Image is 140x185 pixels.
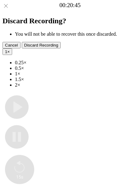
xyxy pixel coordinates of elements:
[2,48,12,55] button: 1×
[59,2,81,9] a: 00:20:45
[15,65,138,71] li: 0.5×
[2,42,21,48] button: Cancel
[2,17,138,25] h2: Discard Recording?
[15,82,138,88] li: 2×
[15,60,138,65] li: 0.25×
[5,49,7,54] span: 1
[22,42,61,48] button: Discard Recording
[15,71,138,77] li: 1×
[15,77,138,82] li: 1.5×
[15,31,138,37] li: You will not be able to recover this once discarded.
